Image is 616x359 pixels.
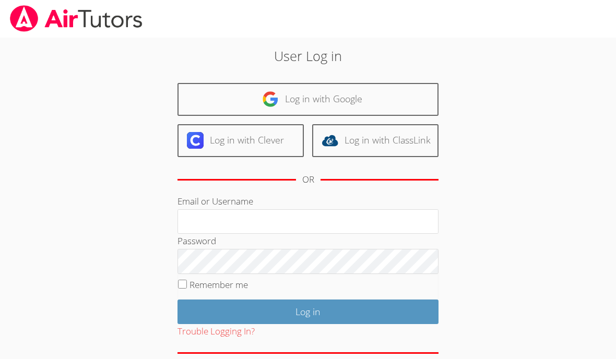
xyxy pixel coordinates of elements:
[312,124,439,157] a: Log in with ClassLink
[177,324,255,339] button: Trouble Logging In?
[187,132,204,149] img: clever-logo-6eab21bc6e7a338710f1a6ff85c0baf02591cd810cc4098c63d3a4b26e2feb20.svg
[302,172,314,187] div: OR
[177,300,439,324] input: Log in
[322,132,338,149] img: classlink-logo-d6bb404cc1216ec64c9a2012d9dc4662098be43eaf13dc465df04b49fa7ab582.svg
[177,195,253,207] label: Email or Username
[189,279,248,291] label: Remember me
[262,91,279,107] img: google-logo-50288ca7cdecda66e5e0955fdab243c47b7ad437acaf1139b6f446037453330a.svg
[177,124,304,157] a: Log in with Clever
[141,46,474,66] h2: User Log in
[177,235,216,247] label: Password
[9,5,144,32] img: airtutors_banner-c4298cdbf04f3fff15de1276eac7730deb9818008684d7c2e4769d2f7ddbe033.png
[177,83,439,116] a: Log in with Google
